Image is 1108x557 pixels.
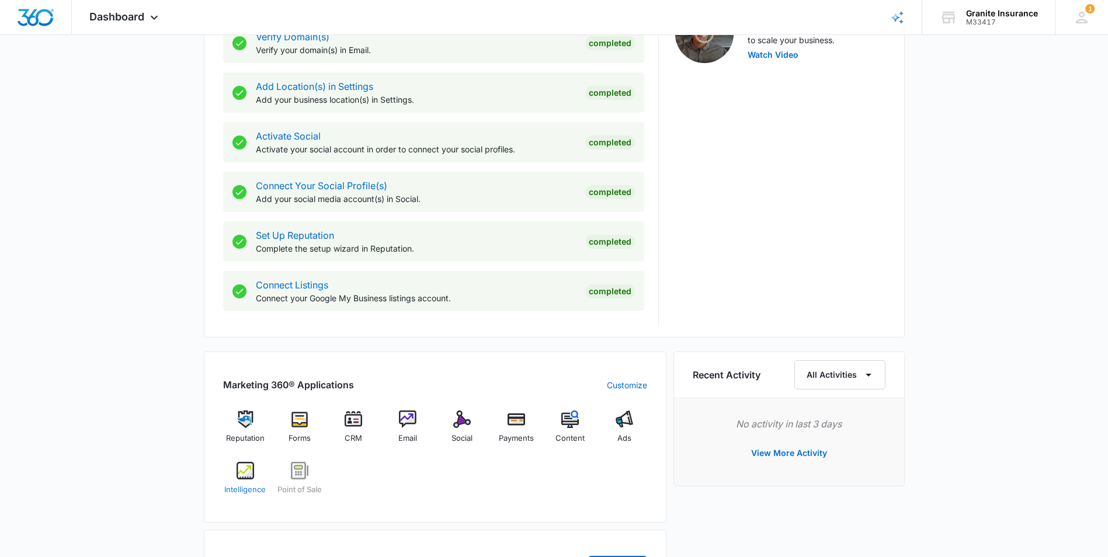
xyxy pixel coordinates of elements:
a: Set Up Reputation [256,229,334,241]
a: Ads [602,410,647,452]
a: Connect Listings [256,279,328,291]
div: notifications count [1085,4,1095,13]
span: Content [555,433,585,444]
button: All Activities [794,360,885,389]
div: Completed [585,284,635,298]
div: Completed [585,235,635,249]
h6: Recent Activity [693,368,760,382]
h2: Marketing 360® Applications [223,378,354,392]
a: Point of Sale [277,462,322,504]
div: Completed [585,36,635,50]
a: Intelligence [223,462,268,504]
a: Content [548,410,593,452]
a: Activate Social [256,130,321,142]
a: Add Location(s) in Settings [256,81,373,92]
div: Completed [585,185,635,199]
p: Complete the setup wizard in Reputation. [256,242,576,255]
a: Connect Your Social Profile(s) [256,180,387,192]
p: Activate your social account in order to connect your social profiles. [256,143,576,155]
a: Verify Domain(s) [256,31,329,43]
a: CRM [331,410,376,452]
span: Point of Sale [277,484,322,496]
a: Forms [277,410,322,452]
span: CRM [345,433,362,444]
span: Forms [289,433,311,444]
a: Reputation [223,410,268,452]
span: Payments [499,433,534,444]
span: Email [398,433,417,444]
a: Payments [494,410,539,452]
span: 1 [1085,4,1095,13]
span: Intelligence [224,484,266,496]
div: account name [966,9,1038,18]
p: Connect your Google My Business listings account. [256,292,576,304]
a: Email [385,410,430,452]
div: Completed [585,86,635,100]
p: Verify your domain(s) in Email. [256,44,576,56]
a: Social [440,410,485,452]
span: Social [451,433,473,444]
span: Dashboard [89,11,144,23]
p: No activity in last 3 days [693,417,885,431]
div: account id [966,18,1038,26]
p: Add your business location(s) in Settings. [256,93,576,106]
a: Customize [607,379,647,391]
span: Ads [617,433,631,444]
button: Watch Video [748,51,798,59]
button: View More Activity [739,439,839,467]
p: Add your social media account(s) in Social. [256,193,576,205]
span: Reputation [226,433,265,444]
div: Completed [585,135,635,149]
